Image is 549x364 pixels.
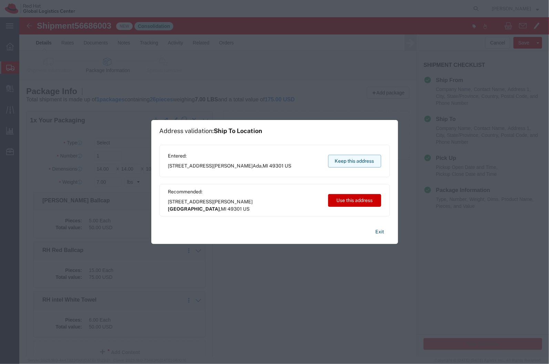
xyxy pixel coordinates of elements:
[168,198,322,213] span: [STREET_ADDRESS][PERSON_NAME] ,
[243,206,250,212] span: US
[228,206,242,212] span: 49301
[221,206,227,212] span: MI
[168,152,292,160] span: Entered:
[168,162,292,170] span: [STREET_ADDRESS][PERSON_NAME] ,
[328,194,381,207] button: Use this address
[168,188,322,195] span: Recommended:
[160,127,263,135] h1: Address validation:
[270,163,284,169] span: 49301
[370,226,390,238] button: Exit
[263,163,268,169] span: MI
[285,163,292,169] span: US
[253,163,262,169] span: Ada
[168,206,220,212] span: [GEOGRAPHIC_DATA]
[328,155,381,168] button: Keep this address
[214,127,263,134] span: Ship To Location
